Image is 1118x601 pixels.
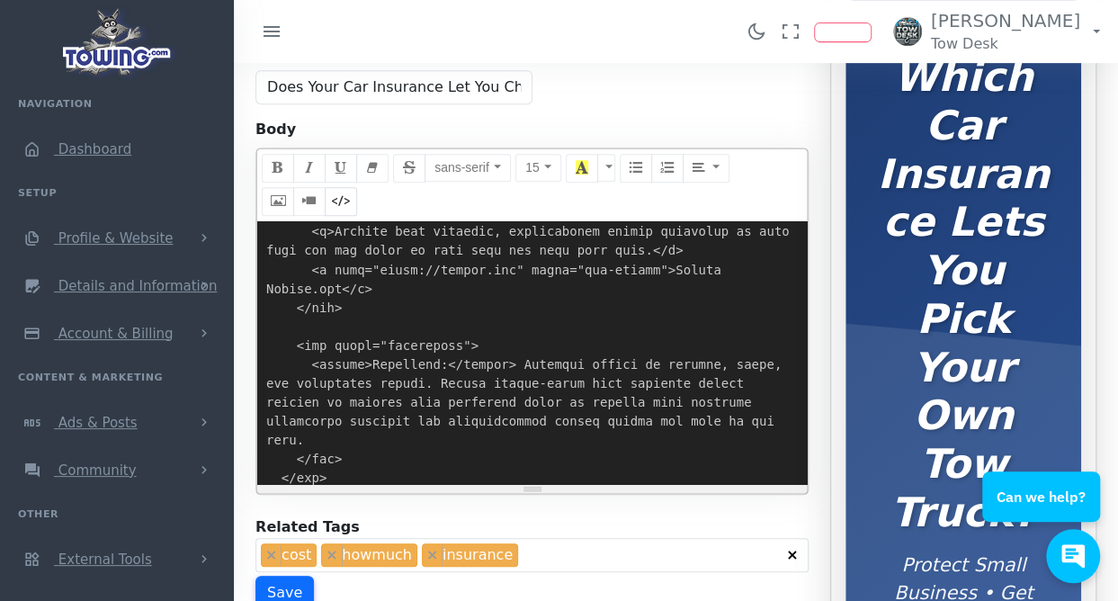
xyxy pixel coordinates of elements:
[874,53,1052,537] h1: Which Car Insurance Lets You Pick Your Own Tow Truck?
[786,546,798,563] span: ×
[262,154,294,183] button: Bold (CTRL+B)
[785,543,799,561] button: Remove all items
[356,154,389,183] button: Remove Font Style (CTRL+\)
[255,70,532,104] input: Subject
[893,17,922,46] img: user-image
[340,546,416,563] span: howmuch
[322,544,342,566] button: Remove item
[422,543,518,567] li: insurance
[325,154,357,183] button: Underline (CTRL+U)
[58,415,138,431] span: Ads & Posts
[58,141,131,157] span: Dashboard
[425,154,511,183] button: Font Family
[515,154,561,183] button: Font Size
[58,326,174,342] span: Account & Billing
[597,154,615,183] button: More Color
[566,154,598,183] button: Recent Color
[683,154,729,183] button: Paragraph
[321,543,417,567] li: howmuch
[262,544,282,566] button: Remove item
[969,422,1118,601] iframe: Conversations
[58,552,152,568] span: External Tools
[255,516,360,538] label: Related Tags
[523,551,533,567] textarea: Search
[931,10,1080,31] h5: [PERSON_NAME]
[58,278,218,294] span: Details and Information
[326,546,337,563] span: ×
[265,546,277,563] span: ×
[58,230,174,247] span: Profile & Website
[393,154,425,183] button: Strikethrough (CTRL+SHIFT+S)
[426,546,438,563] span: ×
[293,154,326,183] button: Italic (CTRL+I)
[441,546,517,563] span: insurance
[423,544,443,566] button: Remove item
[525,160,540,175] span: 15
[293,187,326,216] button: Video
[57,4,178,80] img: logo
[931,35,1080,52] h6: Tow Desk
[434,160,489,175] span: sans-serif
[261,543,317,567] li: cost
[325,187,357,216] button: Code View
[814,22,871,42] button: Report
[262,187,294,216] button: Picture
[255,119,296,140] label: Body
[58,462,137,479] span: Community
[257,485,807,493] div: resize
[280,546,316,563] span: cost
[651,154,684,183] button: Ordered list (CTRL+SHIFT+NUM8)
[620,154,652,183] button: Unordered list (CTRL+SHIFT+NUM7)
